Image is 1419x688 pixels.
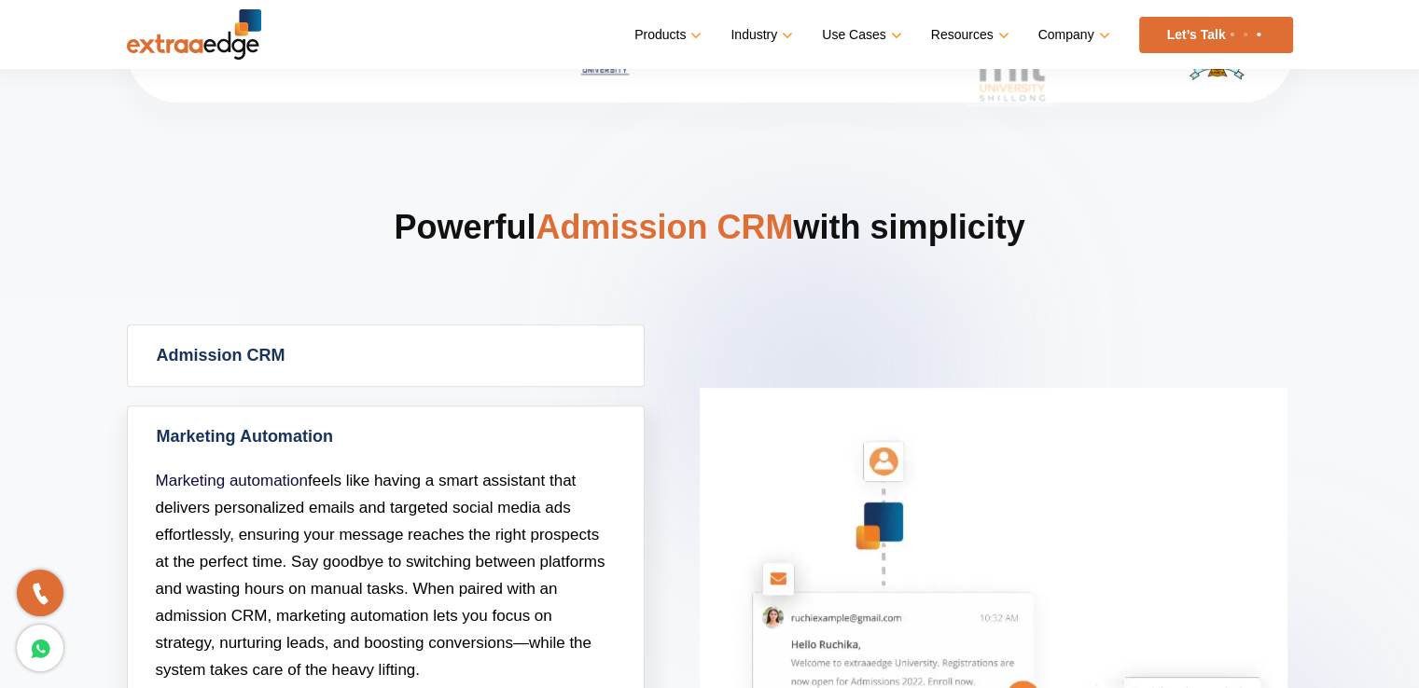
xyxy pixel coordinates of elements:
[156,472,605,679] span: feels like having a smart assistant that delivers personalized emails and targeted social media a...
[536,208,793,246] span: Admission CRM
[931,21,1006,48] a: Resources
[127,205,1293,324] h2: Powerful with simplicity
[634,21,698,48] a: Products
[128,406,644,467] a: Marketing Automation
[1038,21,1106,48] a: Company
[822,21,897,48] a: Use Cases
[156,472,308,489] a: Marketing automation
[128,325,644,386] a: Admission CRM
[730,21,789,48] a: Industry
[1139,17,1293,53] a: Let’s Talk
